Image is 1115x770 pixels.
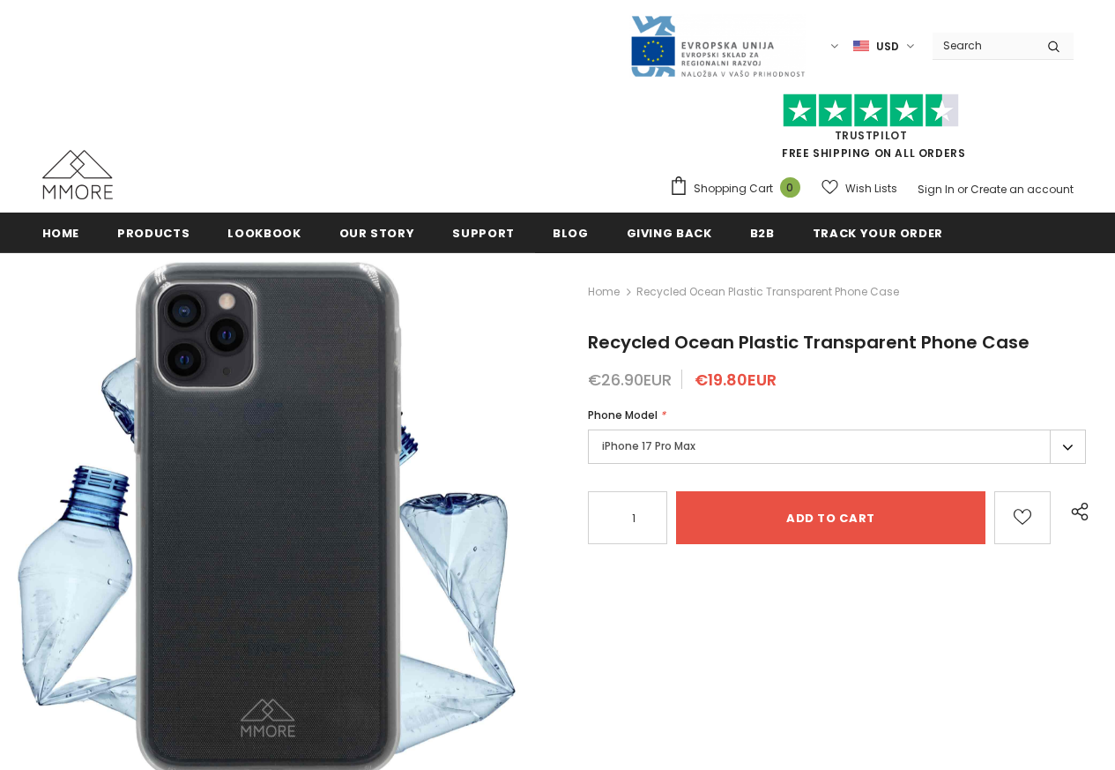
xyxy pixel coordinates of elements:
a: Javni Razpis [629,38,806,53]
a: Shopping Cart 0 [669,176,809,202]
a: Create an account [970,182,1074,197]
a: Trustpilot [835,128,908,143]
span: Blog [553,225,589,242]
a: B2B [750,213,775,252]
input: Add to cart [676,491,985,544]
img: Javni Razpis [629,14,806,78]
a: Blog [553,213,589,252]
a: Giving back [627,213,712,252]
span: 0 [780,177,800,198]
span: or [957,182,968,197]
a: Track your order [813,213,943,252]
a: Home [42,213,80,252]
span: Products [117,225,190,242]
span: USD [876,38,899,56]
a: Wish Lists [821,173,897,204]
span: Recycled Ocean Plastic Transparent Phone Case [588,330,1030,355]
label: iPhone 17 Pro Max [588,430,1086,464]
a: Lookbook [227,213,301,252]
span: Recycled Ocean Plastic Transparent Phone Case [636,281,899,303]
span: Wish Lists [845,180,897,198]
img: USD [853,39,869,54]
span: B2B [750,225,775,242]
a: Sign In [918,182,955,197]
img: Trust Pilot Stars [783,93,959,128]
input: Search Site [933,33,1034,58]
span: Track your order [813,225,943,242]
span: FREE SHIPPING ON ALL ORDERS [669,101,1074,161]
a: Our Story [339,213,415,252]
span: Home [42,225,80,242]
a: Products [117,213,190,252]
span: Phone Model [588,407,658,422]
img: MMORE Cases [42,150,113,199]
span: Lookbook [227,225,301,242]
span: Shopping Cart [694,180,773,198]
a: support [452,213,515,252]
a: Home [588,281,620,303]
span: €26.90EUR [588,369,672,391]
span: Giving back [627,225,712,242]
span: Our Story [339,225,415,242]
span: support [452,225,515,242]
span: €19.80EUR [695,369,777,391]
